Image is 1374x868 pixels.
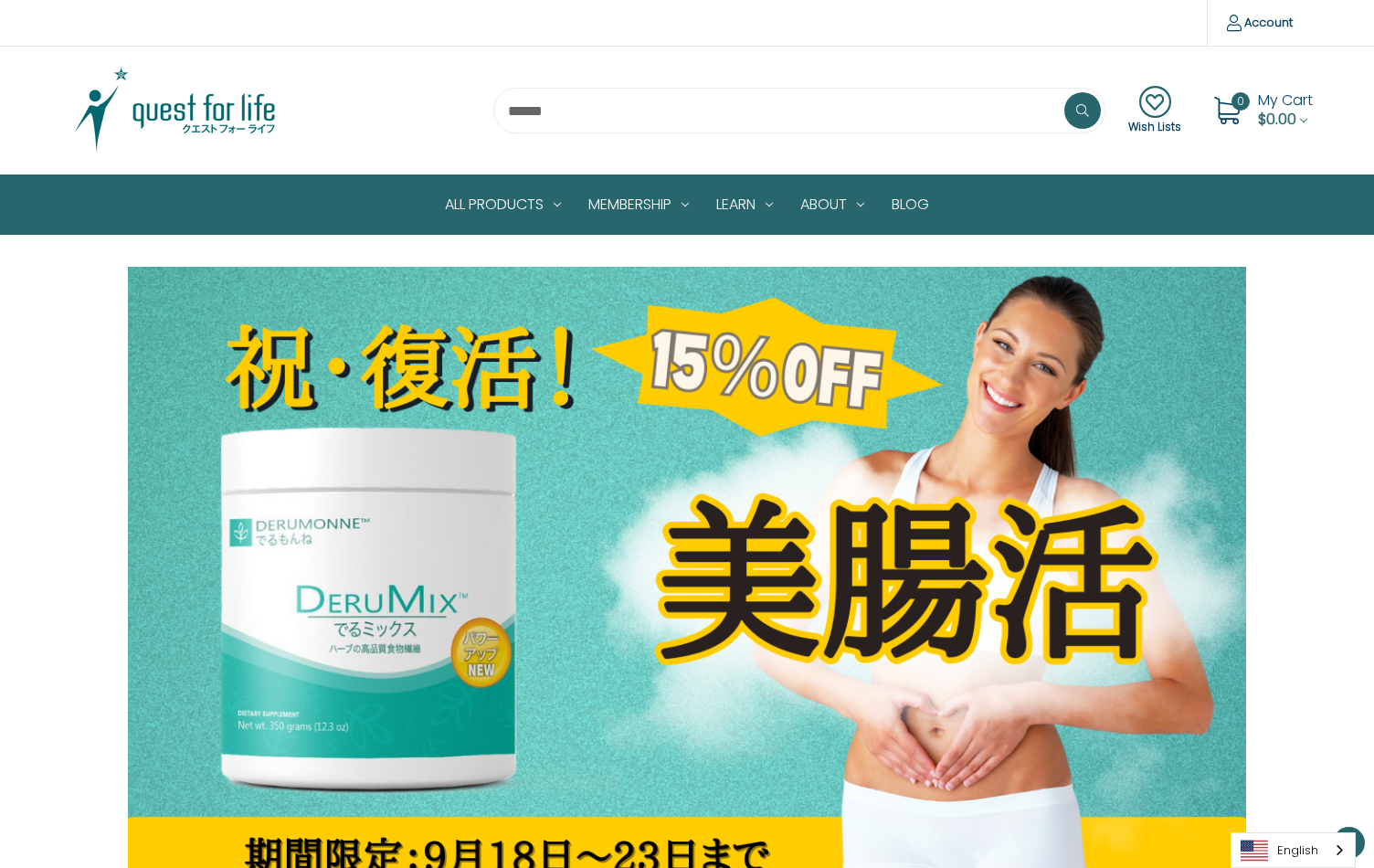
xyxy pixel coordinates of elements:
a: Membership [575,175,703,234]
a: Blog [878,175,943,234]
a: All Products [431,175,575,234]
a: Learn [703,175,787,234]
span: 0 [1231,92,1250,111]
a: Wish Lists [1128,86,1181,135]
div: Language [1231,832,1356,868]
a: Cart with 0 items [1258,90,1313,130]
aside: Language selected: English [1231,832,1356,868]
a: About [787,175,878,234]
img: Quest Group [61,65,290,156]
span: My Cart [1258,90,1313,111]
span: $0.00 [1258,109,1296,130]
a: English [1231,833,1355,867]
